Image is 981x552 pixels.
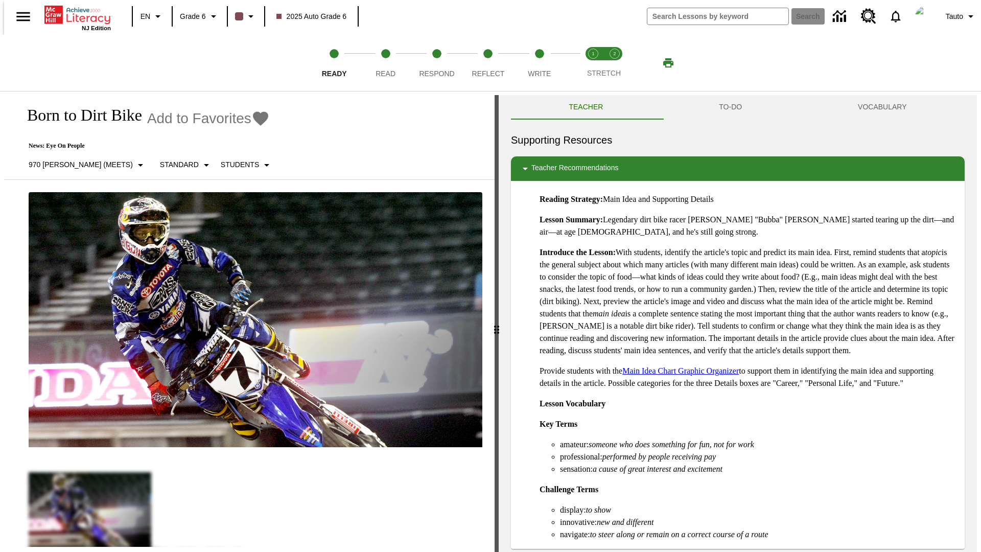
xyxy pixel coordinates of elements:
span: 2025 Auto Grade 6 [276,11,347,22]
span: Read [376,70,395,78]
li: amateur: [560,439,956,451]
button: Select Lexile, 970 Lexile (Meets) [25,156,151,174]
text: 1 [592,51,594,56]
button: Profile/Settings [942,7,981,26]
button: Language: EN, Select a language [136,7,169,26]
button: Ready step 1 of 5 [305,35,364,91]
span: Respond [419,70,454,78]
button: Select Student [217,156,277,174]
span: Write [528,70,551,78]
h1: Born to Dirt Bike [16,106,142,125]
em: someone who does something for fun, not for work [589,440,754,449]
p: Legendary dirt bike racer [PERSON_NAME] "Bubba" [PERSON_NAME] started tearing up the dirt—and air... [540,214,956,238]
button: Select a new avatar [909,3,942,30]
button: Print [652,54,685,72]
a: Data Center [827,3,855,31]
button: TO-DO [661,95,800,120]
p: Main Idea and Supporting Details [540,193,956,205]
text: 2 [613,51,616,56]
h6: Supporting Resources [511,132,965,148]
button: Stretch Respond step 2 of 2 [600,35,629,91]
a: Resource Center, Will open in new tab [855,3,882,30]
div: Instructional Panel Tabs [511,95,965,120]
p: Students [221,159,259,170]
span: Ready [322,70,347,78]
button: Write step 5 of 5 [510,35,569,91]
li: innovative: [560,516,956,528]
span: STRETCH [587,69,621,77]
p: Provide students with the to support them in identifying the main idea and supporting details in ... [540,365,956,389]
img: Avatar [915,6,936,27]
button: Scaffolds, Standard [156,156,217,174]
span: Reflect [472,70,505,78]
img: Motocross racer James Stewart flies through the air on his dirt bike. [29,192,482,448]
strong: Key Terms [540,420,577,428]
strong: Lesson Summary: [540,215,603,224]
p: 970 [PERSON_NAME] (Meets) [29,159,133,170]
p: Standard [160,159,199,170]
div: Home [44,4,111,31]
em: performed by people receiving pay [602,452,716,461]
button: Teacher [511,95,661,120]
li: display: [560,504,956,516]
strong: Challenge Terms [540,485,598,494]
a: Notifications [882,3,909,30]
span: EN [141,11,150,22]
strong: Introduce the Lesson: [540,248,616,257]
button: Add to Favorites - Born to Dirt Bike [147,109,270,127]
button: Respond step 3 of 5 [407,35,466,91]
em: topic [925,248,942,257]
strong: Lesson Vocabulary [540,399,605,408]
em: to steer along or remain on a correct course of a route [590,530,768,539]
span: Add to Favorites [147,110,251,127]
button: Stretch Read step 1 of 2 [578,35,608,91]
span: Tauto [946,11,963,22]
em: new and different [597,518,653,526]
em: a cause of great interest and excitement [593,465,722,473]
a: Main Idea Chart Graphic Organizer [622,366,739,375]
li: navigate: [560,528,956,541]
button: Reflect step 4 of 5 [458,35,518,91]
em: main idea [593,309,625,318]
li: sensation: [560,463,956,475]
div: activity [499,95,977,552]
div: reading [4,95,495,547]
strong: Reading Strategy: [540,195,603,203]
button: Class color is dark brown. Change class color [231,7,261,26]
p: With students, identify the article's topic and predict its main idea. First, remind students tha... [540,246,956,357]
li: professional: [560,451,956,463]
span: NJ Edition [82,25,111,31]
div: Teacher Recommendations [511,156,965,181]
button: Read step 2 of 5 [356,35,415,91]
div: Press Enter or Spacebar and then press right and left arrow keys to move the slider [495,95,499,552]
span: Grade 6 [180,11,206,22]
em: to show [586,505,611,514]
button: Grade: Grade 6, Select a grade [176,7,224,26]
input: search field [647,8,788,25]
p: News: Eye On People [16,142,277,150]
button: Open side menu [8,2,38,32]
button: VOCABULARY [800,95,965,120]
p: Teacher Recommendations [531,163,618,175]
